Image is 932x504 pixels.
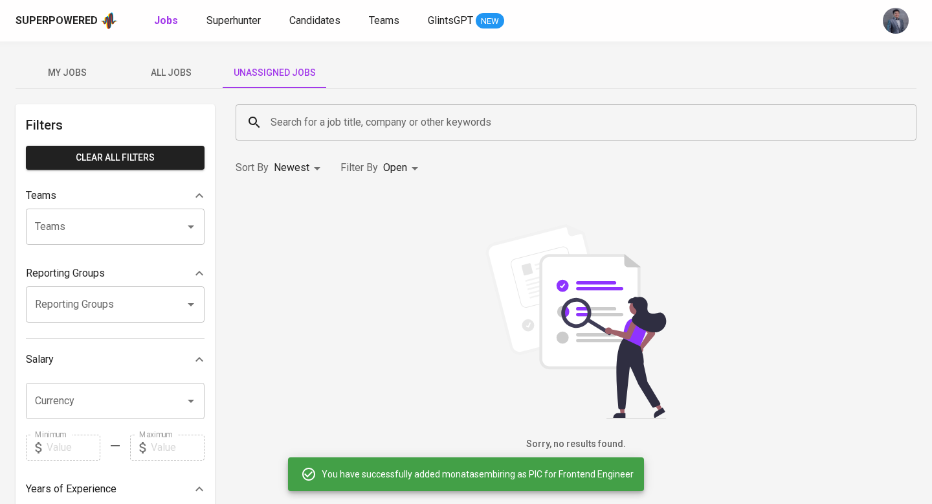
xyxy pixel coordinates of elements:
b: Jobs [154,14,178,27]
span: All Jobs [127,65,215,81]
div: Newest [274,156,325,180]
a: Superpoweredapp logo [16,11,118,30]
span: GlintsGPT [428,14,473,27]
input: Value [151,435,205,461]
img: jhon@glints.com [883,8,909,34]
p: Filter By [340,160,378,176]
a: Superhunter [206,13,263,29]
a: GlintsGPT NEW [428,13,504,29]
img: file_searching.svg [479,224,673,418]
h6: Filters [26,115,205,135]
span: NEW [476,15,504,28]
p: Reporting Groups [26,266,105,281]
a: Candidates [289,13,343,29]
div: Superpowered [16,14,98,29]
div: Reporting Groups [26,260,205,286]
p: Years of Experience [26,481,116,497]
span: Candidates [289,14,340,27]
button: Clear All filters [26,146,205,170]
div: Open [383,156,423,180]
div: Teams [26,183,205,209]
img: app logo [100,11,118,30]
span: Teams [369,14,399,27]
button: Open [182,295,200,314]
span: Unassigned Jobs [230,65,318,81]
span: Clear All filters [36,150,194,166]
p: Teams [26,188,56,203]
span: Open [383,161,407,174]
button: Open [182,218,200,236]
button: Open [182,392,200,410]
div: Years of Experience [26,476,205,502]
div: Salary [26,347,205,372]
a: Teams [369,13,402,29]
p: Newest [274,160,309,176]
span: You have successfully added monatasembiring as PIC for Frontend Engineer [322,468,634,481]
span: Superhunter [206,14,261,27]
a: Jobs [154,13,181,29]
span: My Jobs [23,65,111,81]
input: Value [47,435,100,461]
h6: Sorry, no results found. [236,437,916,452]
p: Sort By [236,160,269,176]
p: Salary [26,352,54,367]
